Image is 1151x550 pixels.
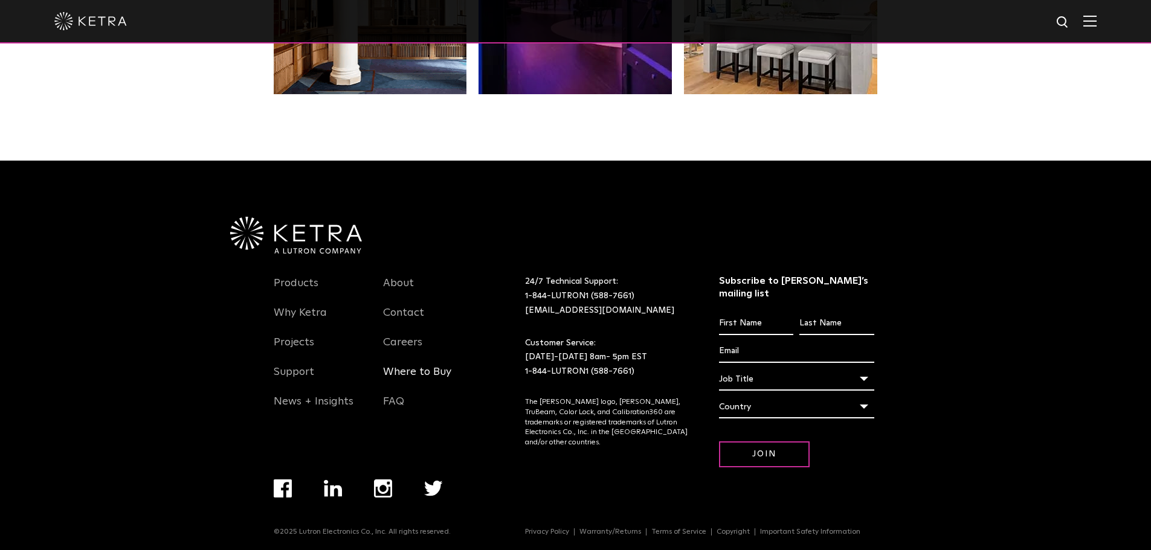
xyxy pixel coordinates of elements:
img: Hamburger%20Nav.svg [1083,15,1097,27]
a: Warranty/Returns [575,528,646,536]
div: Navigation Menu [274,479,475,528]
a: Products [274,277,318,304]
a: News + Insights [274,395,353,423]
input: Last Name [799,312,874,335]
img: ketra-logo-2019-white [54,12,127,30]
a: Terms of Service [646,528,712,536]
div: Navigation Menu [383,275,475,423]
a: 1-844-LUTRON1 (588-7661) [525,367,634,376]
div: Country [719,395,874,418]
div: Navigation Menu [525,528,877,536]
a: Where to Buy [383,365,451,393]
a: Careers [383,336,422,363]
a: 1-844-LUTRON1 (588-7661) [525,292,634,300]
a: Support [274,365,314,393]
div: Navigation Menu [274,275,366,423]
a: FAQ [383,395,404,423]
a: Why Ketra [274,306,327,334]
img: twitter [424,481,443,496]
p: 24/7 Technical Support: [525,275,689,318]
a: About [383,277,414,304]
a: Contact [383,306,424,334]
div: Job Title [719,368,874,391]
p: Customer Service: [DATE]-[DATE] 8am- 5pm EST [525,336,689,379]
a: [EMAIL_ADDRESS][DOMAIN_NAME] [525,306,674,315]
img: instagram [374,479,392,497]
a: Privacy Policy [520,528,575,536]
input: Join [719,441,810,467]
img: Ketra-aLutronCo_White_RGB [230,217,362,254]
img: facebook [274,479,292,497]
p: ©2025 Lutron Electronics Co., Inc. All rights reserved. [274,528,451,536]
img: search icon [1056,15,1071,30]
a: Copyright [712,528,755,536]
p: The [PERSON_NAME] logo, [PERSON_NAME], TruBeam, Color Lock, and Calibration360 are trademarks or ... [525,397,689,448]
input: Email [719,340,874,363]
img: linkedin [324,480,343,497]
h3: Subscribe to [PERSON_NAME]’s mailing list [719,275,874,300]
a: Important Safety Information [755,528,865,536]
input: First Name [719,312,793,335]
a: Projects [274,336,314,363]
